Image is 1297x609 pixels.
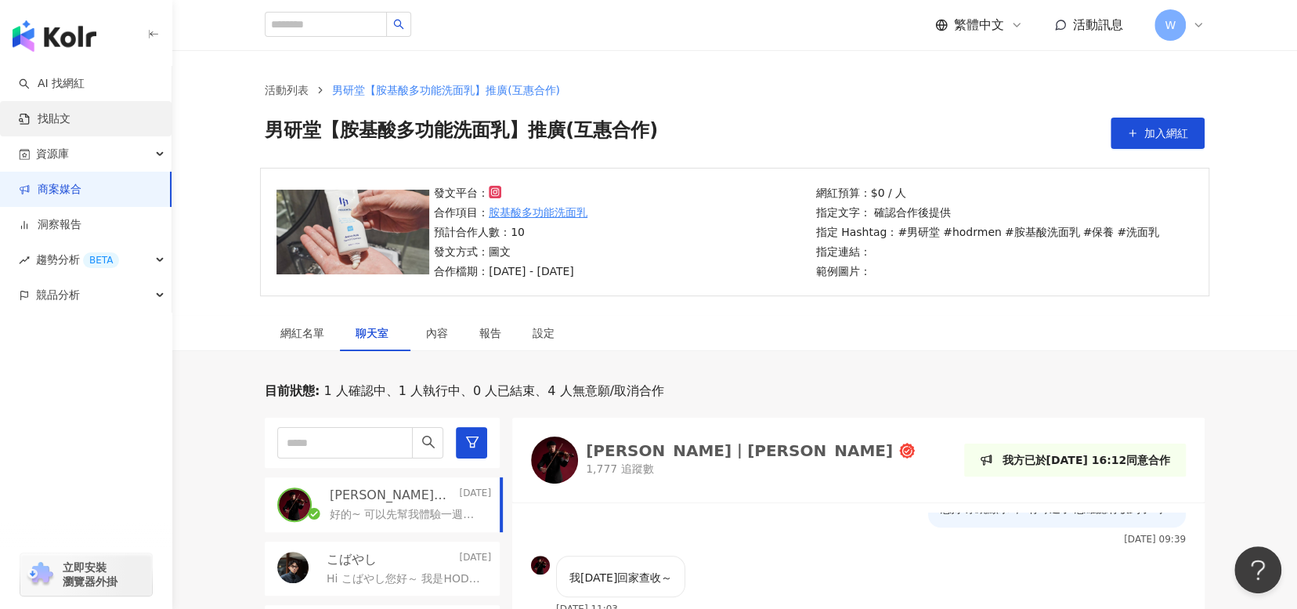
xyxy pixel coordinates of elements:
p: 指定 Hashtag： [816,223,1159,241]
div: 報告 [479,324,501,342]
div: 網紅名單 [280,324,324,342]
span: 繁體中文 [954,16,1004,34]
p: #洗面乳 [1117,223,1159,241]
span: 競品分析 [36,277,80,313]
img: KOL Avatar [279,489,310,520]
a: 洞察報告 [19,217,81,233]
p: 1,777 追蹤數 [586,462,915,477]
span: filter [465,435,479,449]
div: 設定 [533,324,555,342]
p: 合作項目： [434,204,587,221]
p: 好的~ 可以先幫我體驗一週看看 有任何問題都歡迎隨時詢問我喔~ [330,507,485,523]
p: 我[DATE]回家查收～ [569,569,672,586]
img: KOL Avatar [277,552,309,583]
p: 指定文字： 確認合作後提供 [816,204,1159,221]
p: [DATE] [459,487,491,504]
span: 男研堂【胺基酸多功能洗面乳】推廣(互惠合作) [265,118,658,149]
p: [PERSON_NAME]｜[PERSON_NAME] [330,487,456,504]
a: 胺基酸多功能洗面乳 [489,204,587,221]
p: 預計合作人數：10 [434,223,587,241]
img: KOL Avatar [531,556,550,575]
img: chrome extension [25,562,56,587]
div: 內容 [426,324,448,342]
span: search [393,19,404,30]
p: #保養 [1082,223,1114,241]
span: W [1165,16,1176,34]
span: search [421,435,435,449]
span: 男研堂【胺基酸多功能洗面乳】推廣(互惠合作) [332,84,560,96]
a: chrome extension立即安裝 瀏覽器外掛 [20,553,152,596]
div: BETA [83,252,119,268]
p: 發文平台： [434,184,587,201]
p: 合作檔期：[DATE] - [DATE] [434,263,587,280]
span: 加入網紅 [1144,127,1188,140]
p: #胺基酸洗面乳 [1005,223,1080,241]
img: logo [13,20,96,52]
p: #hodrmen [943,223,1002,241]
span: 立即安裝 瀏覽器外掛 [63,560,117,589]
p: Hi こばやし您好～ 我是HODRMEN男研堂 的行銷 [PERSON_NAME] 我們是來自台灣的男性保養品牌 願景是希望透過最簡單及正確的保養 不需要盲目追求，讓每個人更能喜愛自己原本的樣... [327,571,485,587]
a: 商案媒合 [19,182,81,198]
p: 指定連結： [816,243,1159,260]
p: [DATE] [459,551,491,568]
a: 找貼文 [19,111,70,127]
iframe: Help Scout Beacon - Open [1234,546,1281,593]
p: 目前狀態 : [265,382,320,400]
span: 聊天室 [356,328,395,339]
span: 資源庫 [36,136,69,172]
p: 範例圖片： [816,263,1159,280]
p: #男研堂 [898,223,940,241]
span: 趨勢分析 [36,242,119,277]
p: 網紅預算：$0 / 人 [816,184,1159,201]
img: 胺基酸多功能洗面乳 [276,190,429,274]
div: [PERSON_NAME]｜[PERSON_NAME] [586,443,893,459]
img: KOL Avatar [531,437,578,484]
a: 活動列表 [262,82,312,99]
p: 我方已於[DATE] 16:12同意合作 [1002,451,1170,469]
span: 活動訊息 [1073,17,1123,32]
a: searchAI 找網紅 [19,76,85,92]
span: 1 人確認中、1 人執行中、0 人已結束、4 人無意願/取消合作 [320,382,663,400]
p: こばやし [327,551,377,568]
p: [DATE] 09:39 [1124,534,1186,545]
button: 加入網紅 [1111,118,1205,149]
span: rise [19,255,30,266]
p: 發文方式：圖文 [434,243,587,260]
a: KOL Avatar[PERSON_NAME]｜[PERSON_NAME]1,777 追蹤數 [531,437,915,484]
